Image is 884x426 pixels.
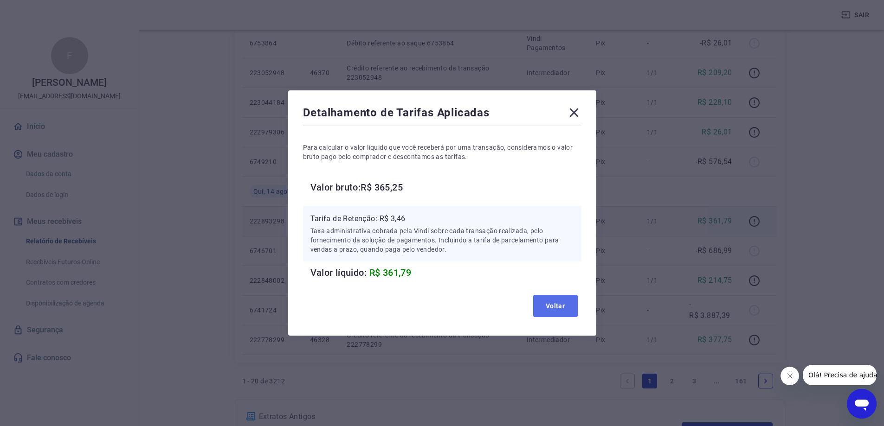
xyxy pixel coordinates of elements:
iframe: Fechar mensagem [781,367,799,385]
div: Detalhamento de Tarifas Aplicadas [303,105,581,124]
p: Para calcular o valor líquido que você receberá por uma transação, consideramos o valor bruto pag... [303,143,581,161]
span: R$ 361,79 [369,267,412,278]
h6: Valor bruto: R$ 365,25 [310,180,581,195]
button: Voltar [533,295,578,317]
h6: Valor líquido: [310,265,581,280]
iframe: Botão para abrir a janela de mensagens [847,389,877,419]
p: Tarifa de Retenção: -R$ 3,46 [310,213,574,224]
iframe: Mensagem da empresa [803,365,877,385]
span: Olá! Precisa de ajuda? [6,6,78,14]
p: Taxa administrativa cobrada pela Vindi sobre cada transação realizada, pelo fornecimento da soluç... [310,226,574,254]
